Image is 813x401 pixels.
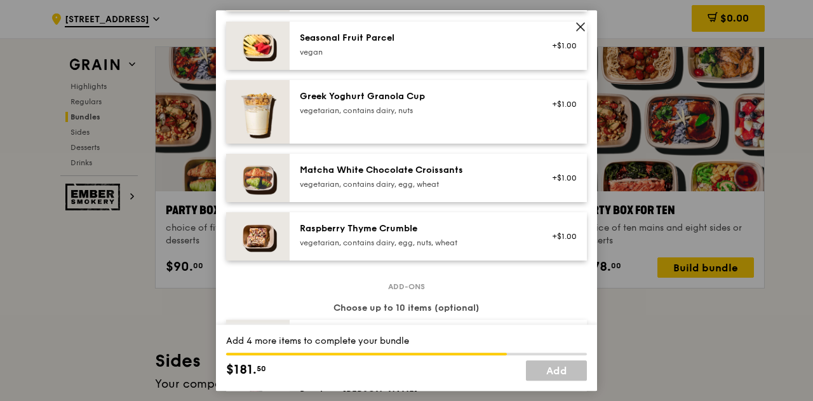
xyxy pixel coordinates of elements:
div: +$1.00 [543,99,577,109]
a: Add [526,360,587,381]
div: Add 4 more items to complete your bundle [226,335,587,348]
div: Seasonal Fruit Parcel [300,32,528,44]
div: Matcha White Chocolate Croissants [300,164,528,177]
img: daily_normal_Raspberry_Thyme_Crumble__Horizontal_.jpg [226,212,290,261]
div: Choose up to 10 items (optional) [226,302,587,315]
img: daily_normal_Seasonal_Fruit_Parcel__Horizontal_.jpg [226,22,290,70]
img: daily_normal_HORZ-teh-c-floral.jpg [226,320,290,368]
div: vegan [300,47,528,57]
div: vegetarian, contains dairy, egg, wheat [300,179,528,189]
div: +$1.00 [543,173,577,183]
span: Add-ons [383,282,430,292]
div: vegetarian, contains dairy, nuts [300,105,528,116]
div: Raspberry Thyme Crumble [300,222,528,235]
img: daily_normal_Greek_Yoghurt_Granola_Cup.jpeg [226,80,290,144]
div: +$1.00 [543,231,577,241]
div: vegetarian, contains dairy, egg, nuts, wheat [300,238,528,248]
div: Greek Yoghurt Granola Cup [300,90,528,103]
div: +$1.00 [543,41,577,51]
span: 50 [257,364,266,374]
span: $181. [226,360,257,379]
img: daily_normal_Matcha_White_Chocolate_Croissants-HORZ.jpg [226,154,290,202]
